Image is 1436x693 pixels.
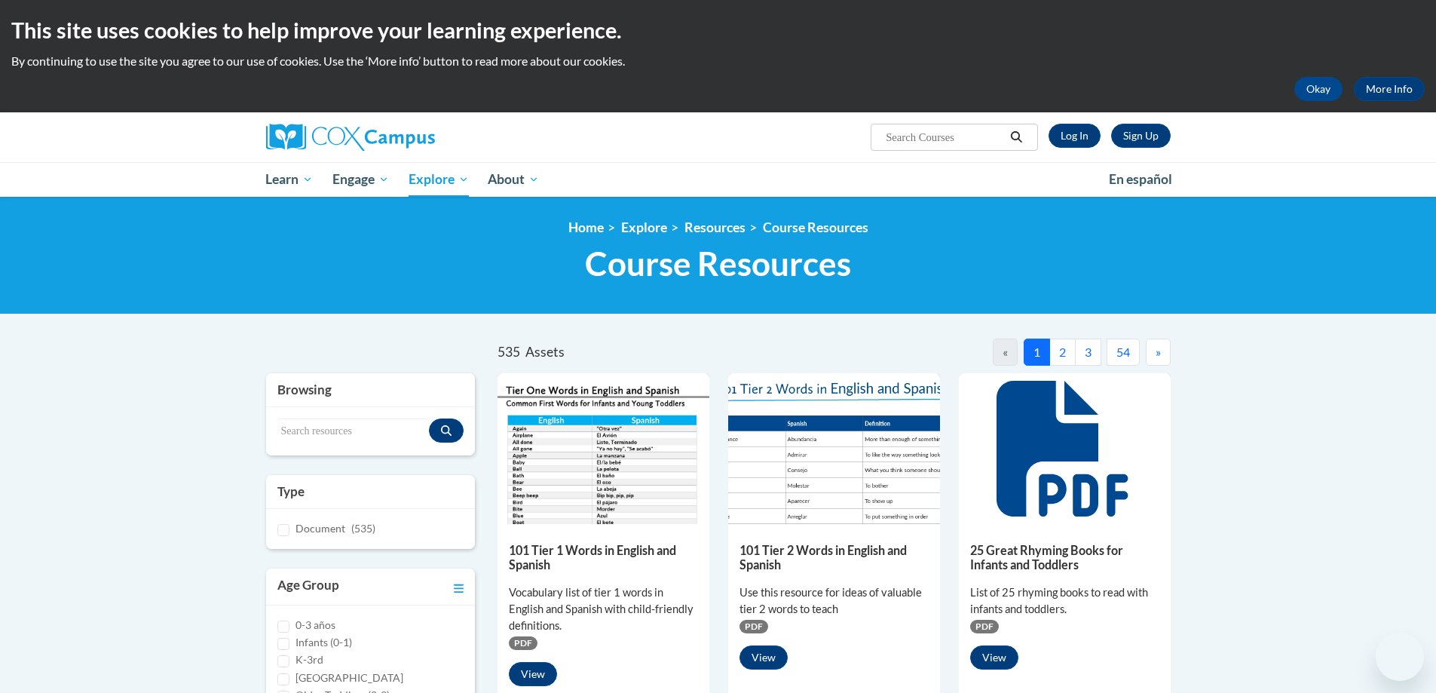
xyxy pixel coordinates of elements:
[488,170,539,189] span: About
[509,662,557,686] button: View
[509,636,537,650] span: PDF
[11,53,1425,69] p: By continuing to use the site you agree to our use of cookies. Use the ‘More info’ button to read...
[409,170,469,189] span: Explore
[739,620,768,633] span: PDF
[684,219,746,235] a: Resources
[1109,171,1172,187] span: En español
[1294,77,1343,101] button: Okay
[295,670,403,686] label: [GEOGRAPHIC_DATA]
[1099,164,1182,195] a: En español
[454,576,464,597] a: Toggle collapse
[277,576,339,597] h3: Age Group
[970,645,1018,670] button: View
[970,584,1159,618] div: List of 25 rhyming books to read with infants and toddlers.
[295,522,345,535] span: Document
[295,634,352,651] label: Infants (0-1)
[323,162,399,197] a: Engage
[884,128,1005,146] input: Search Courses
[295,617,335,633] label: 0-3 años
[1075,339,1101,366] button: 3
[1146,339,1171,366] button: Next
[739,543,929,572] h5: 101 Tier 2 Words in English and Spanish
[256,162,323,197] a: Learn
[739,645,788,670] button: View
[399,162,479,197] a: Explore
[277,419,430,444] input: Search resources
[763,219,868,235] a: Course Resources
[1354,77,1425,101] a: More Info
[1376,633,1424,681] iframe: Button to launch messaging window
[970,543,1159,572] h5: 25 Great Rhyming Books for Infants and Toddlers
[509,584,698,634] div: Vocabulary list of tier 1 words in English and Spanish with child-friendly definitions.
[277,483,464,501] h3: Type
[243,162,1193,197] div: Main menu
[1111,124,1171,148] a: Register
[739,584,929,618] div: Use this resource for ideas of valuable tier 2 words to teach
[498,344,520,360] span: 535
[478,162,549,197] a: About
[429,419,464,443] button: Search resources
[834,339,1170,366] nav: Pagination Navigation
[621,219,667,235] a: Explore
[1049,124,1101,148] a: Log In
[970,620,999,633] span: PDF
[266,124,435,151] img: Cox Campus
[1107,339,1140,366] button: 54
[585,244,851,284] span: Course Resources
[265,170,313,189] span: Learn
[1005,128,1027,146] button: Search
[277,381,464,399] h3: Browsing
[568,219,604,235] a: Home
[11,15,1425,45] h2: This site uses cookies to help improve your learning experience.
[295,652,323,668] label: K-3rd
[351,522,375,535] span: (535)
[1049,339,1076,366] button: 2
[332,170,389,189] span: Engage
[728,373,940,524] img: 836e94b2-264a-47ae-9840-fb2574307f3b.pdf
[509,543,698,572] h5: 101 Tier 1 Words in English and Spanish
[1156,345,1161,359] span: »
[266,124,553,151] a: Cox Campus
[498,373,709,524] img: d35314be-4b7e-462d-8f95-b17e3d3bb747.pdf
[525,344,565,360] span: Assets
[1024,339,1050,366] button: 1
